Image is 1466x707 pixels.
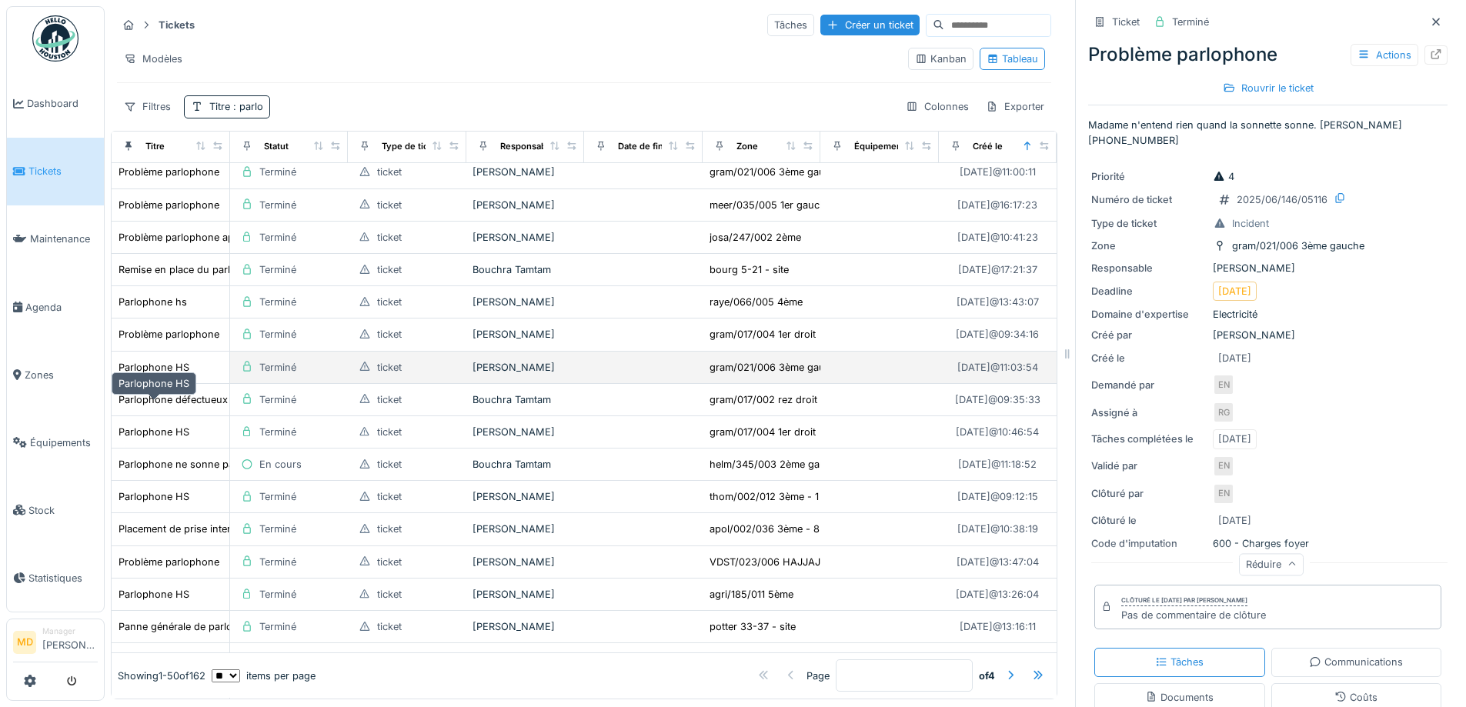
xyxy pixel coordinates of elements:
div: Manager [42,625,98,637]
a: Agenda [7,273,104,341]
span: Zones [25,368,98,382]
div: 600 - Charges foyer [1091,536,1444,551]
div: Parlophone HS [119,587,189,602]
div: [DATE] @ 11:03:54 [957,360,1038,375]
div: Parlophone défectueux - ne sonne pas [119,392,302,407]
div: Bouchra Tamtam [473,262,579,277]
div: [PERSON_NAME] [473,522,579,536]
div: gram/021/006 3ème gauche [1232,238,1364,253]
div: Communications [1309,655,1403,669]
div: Demandé par [1091,378,1207,392]
div: Terminé [259,165,296,179]
div: Date de fin prévue [618,140,696,153]
div: [DATE] @ 09:34:16 [956,327,1039,342]
div: [DATE] @ 13:43:07 [957,295,1039,309]
div: Tâches complétées le [1091,432,1207,446]
div: [PERSON_NAME] [473,555,579,569]
div: Problème parlophone [119,198,219,212]
div: [PERSON_NAME] [473,425,579,439]
div: ticket [377,587,402,602]
div: Kanban [915,52,967,66]
div: [PERSON_NAME] [1091,328,1444,342]
div: bourg 5-21 - site [710,262,789,277]
img: Badge_color-CXgf-gQk.svg [32,15,78,62]
div: [PERSON_NAME] [473,230,579,245]
div: [DATE] @ 16:17:23 [957,198,1037,212]
div: Terminé [259,555,296,569]
div: Terminé [1172,15,1209,29]
div: items per page [212,669,316,683]
div: Deadline [1091,284,1207,298]
div: Créé le [973,140,1003,153]
span: Stock [28,503,98,518]
div: Terminé [259,360,296,375]
span: Agenda [25,300,98,315]
div: Terminé [259,522,296,536]
div: meer/035/005 1er gauche [710,198,831,212]
div: EN [1213,483,1234,505]
span: Équipements [30,435,98,450]
a: MD Manager[PERSON_NAME] [13,625,98,662]
div: VDST/023/006 HAJJAJI-1128435 [710,555,866,569]
div: Réduire [1239,553,1304,575]
div: [DATE] @ 11:18:52 [958,457,1037,472]
div: [DATE] [1218,284,1251,298]
div: Terminé [259,327,296,342]
div: [PERSON_NAME] [473,587,579,602]
div: [DATE] [1218,432,1251,446]
div: Terminé [259,230,296,245]
div: ticket [377,295,402,309]
div: RG [1213,402,1234,423]
li: MD [13,631,36,654]
div: Pas de commentaire de clôture [1121,608,1266,622]
div: Electricité [1091,307,1444,322]
div: helm/345/003 2ème gauche [710,457,843,472]
div: thom/002/012 3ème - 1 [710,489,819,504]
div: [PERSON_NAME] [473,165,579,179]
div: En cours [259,457,302,472]
div: ticket [377,392,402,407]
div: Parlophone HS [112,372,196,395]
div: [DATE] @ 10:41:23 [957,230,1038,245]
div: potter 33-37 - site [710,619,796,634]
div: Parlophone HS [119,489,189,504]
div: 2025/06/146/05116 [1237,192,1327,207]
div: Parlophone HS [119,652,189,666]
strong: Tickets [152,18,201,32]
div: Terminé [259,587,296,602]
div: EN [1213,374,1234,395]
div: Priorité [1091,169,1207,184]
div: gram/021/006 3ème gauche [710,165,842,179]
div: ticket [377,425,402,439]
div: Colonnes [899,95,976,118]
div: Terminé [259,489,296,504]
div: Terminé [259,652,296,666]
div: Assigné à [1091,405,1207,420]
div: Parlophone ne sonne pas [119,457,239,472]
div: Problème parlophone [119,165,219,179]
div: ticket [377,165,402,179]
div: Placement de prise internet. Parlophone HS [119,522,322,536]
div: Rouvrir le ticket [1217,78,1320,98]
div: Statut [264,140,289,153]
div: Zone [1091,238,1207,253]
div: Parlophone HS [119,360,189,375]
div: Coûts [1334,690,1378,705]
div: Page [806,669,830,683]
div: Problème parlophone [1088,41,1448,68]
div: [PERSON_NAME] [473,198,579,212]
div: Tableau [987,52,1038,66]
div: [DATE] @ 10:38:19 [957,522,1038,536]
div: Terminé [259,619,296,634]
div: [PERSON_NAME] [473,652,579,666]
div: [DATE] @ 13:47:04 [957,555,1039,569]
div: gram/017/004 1er droit [710,425,816,439]
div: Clôturé par [1091,486,1207,501]
div: [PERSON_NAME] [1091,261,1444,275]
div: Titre [209,99,263,114]
div: [PERSON_NAME] [473,327,579,342]
div: gram/021/006 3ème gauche [710,360,842,375]
div: [PERSON_NAME] [473,619,579,634]
div: [DATE] @ 11:00:11 [960,165,1036,179]
div: Problème parlophone appartement boîte 2 et problème au niveau de la gâche électrique de la porte ... [119,230,623,245]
